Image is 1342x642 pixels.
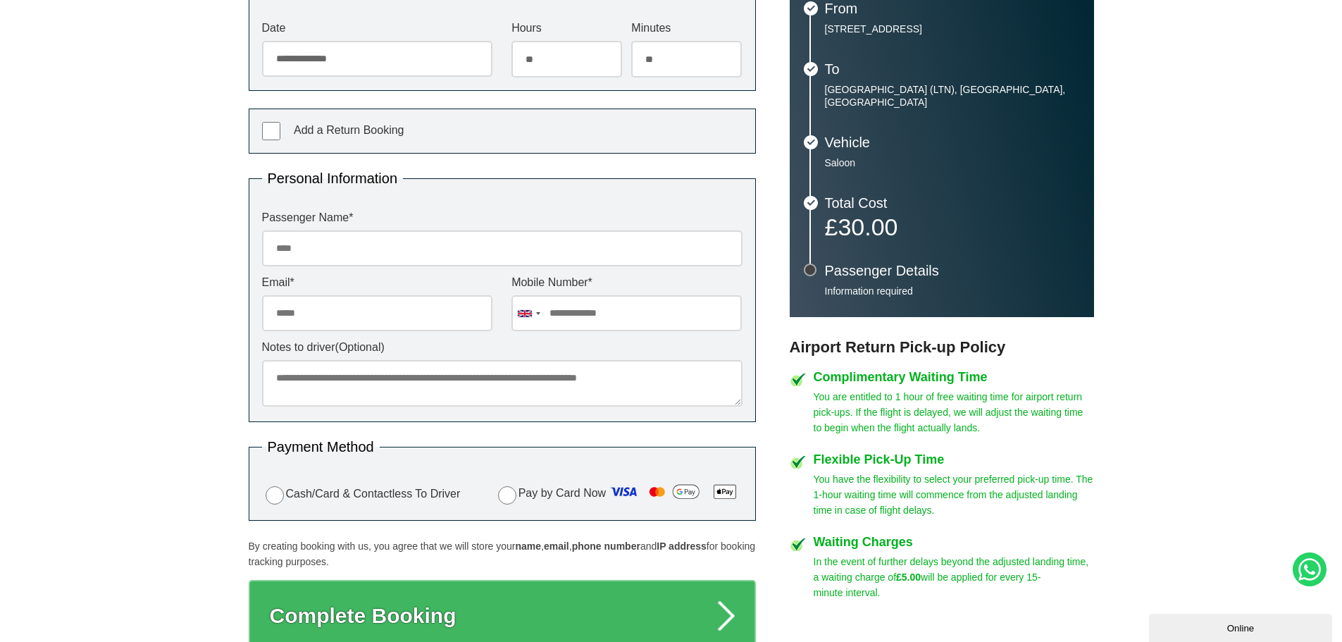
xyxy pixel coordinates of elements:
p: [STREET_ADDRESS] [825,23,1080,35]
h3: From [825,1,1080,16]
label: Hours [511,23,622,34]
label: Notes to driver [262,342,743,353]
h3: Passenger Details [825,264,1080,278]
label: Mobile Number [511,277,742,288]
label: Pay by Card Now [495,481,743,507]
p: £ [825,217,1080,237]
h3: Vehicle [825,135,1080,149]
label: Minutes [631,23,742,34]
strong: £5.00 [896,572,921,583]
iframe: chat widget [1149,611,1335,642]
strong: email [544,541,569,552]
h4: Complimentary Waiting Time [814,371,1094,383]
strong: phone number [572,541,640,552]
p: Information required [825,285,1080,297]
h3: Airport Return Pick-up Policy [790,338,1094,357]
label: Passenger Name [262,212,743,223]
input: Add a Return Booking [262,122,280,140]
label: Date [262,23,492,34]
span: (Optional) [335,341,385,353]
h3: To [825,62,1080,76]
strong: IP address [657,541,707,552]
p: By creating booking with us, you agree that we will store your , , and for booking tracking purpo... [249,538,756,569]
span: Add a Return Booking [294,124,404,136]
p: In the event of further delays beyond the adjusted landing time, a waiting charge of will be appl... [814,554,1094,600]
p: You have the flexibility to select your preferred pick-up time. The 1-hour waiting time will comm... [814,471,1094,518]
h3: Total Cost [825,196,1080,210]
label: Email [262,277,492,288]
input: Pay by Card Now [498,486,516,505]
div: United Kingdom: +44 [512,296,545,331]
legend: Payment Method [262,440,380,454]
legend: Personal Information [262,171,404,185]
h4: Waiting Charges [814,536,1094,548]
label: Cash/Card & Contactless To Driver [262,484,461,505]
p: You are entitled to 1 hour of free waiting time for airport return pick-ups. If the flight is del... [814,389,1094,436]
span: 30.00 [838,214,897,240]
p: Saloon [825,156,1080,169]
h4: Flexible Pick-Up Time [814,453,1094,466]
p: [GEOGRAPHIC_DATA] (LTN), [GEOGRAPHIC_DATA], [GEOGRAPHIC_DATA] [825,83,1080,109]
input: Cash/Card & Contactless To Driver [266,486,284,505]
strong: name [515,541,541,552]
